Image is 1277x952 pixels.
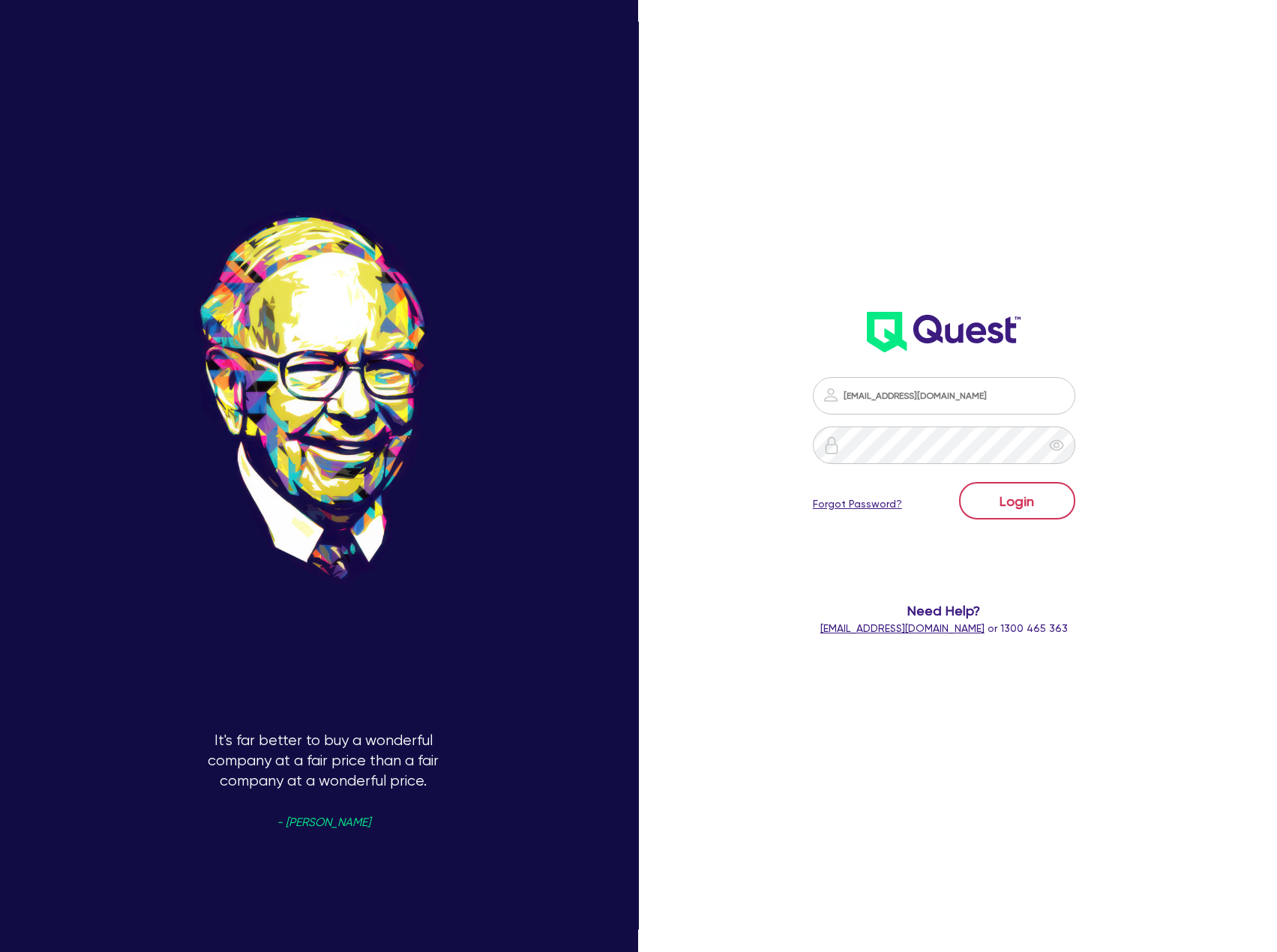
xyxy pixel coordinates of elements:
[820,622,1068,634] span: or 1300 465 363
[867,312,1021,352] img: wH2k97JdezQIQAAAABJRU5ErkJggg==
[822,386,840,404] img: icon-password
[820,622,985,634] a: [EMAIL_ADDRESS][DOMAIN_NAME]
[823,436,841,454] img: icon-password
[775,600,1112,621] span: Need Help?
[1049,438,1064,453] span: eye
[959,482,1075,519] button: Login
[813,377,1075,415] input: Email address
[277,817,370,828] span: - [PERSON_NAME]
[813,496,902,512] a: Forgot Password?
